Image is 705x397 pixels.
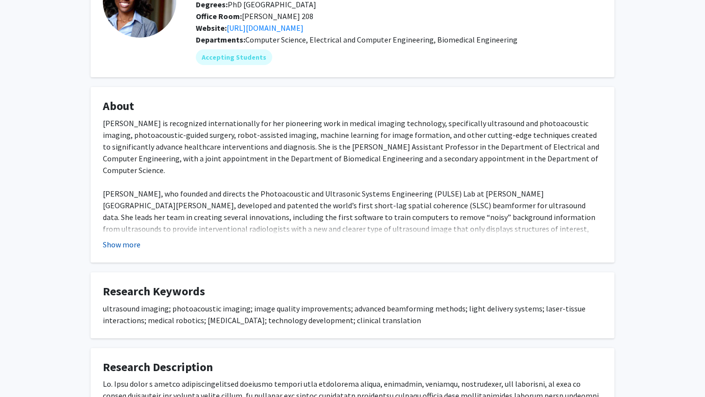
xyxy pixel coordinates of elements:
[196,11,313,21] span: [PERSON_NAME] 208
[245,35,517,44] span: Computer Science, Electrical and Computer Engineering, Biomedical Engineering
[103,360,602,375] h4: Research Description
[103,303,602,326] div: ultrasound imaging; photoacoustic imaging; image quality improvements; advanced beamforming metho...
[196,35,245,44] b: Departments:
[103,239,141,250] button: Show more
[196,11,242,21] b: Office Room:
[103,99,602,113] h4: About
[227,23,304,33] a: Opens in a new tab
[103,285,602,299] h4: Research Keywords
[7,353,42,390] iframe: Chat
[196,23,227,33] b: Website:
[196,49,272,65] mat-chip: Accepting Students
